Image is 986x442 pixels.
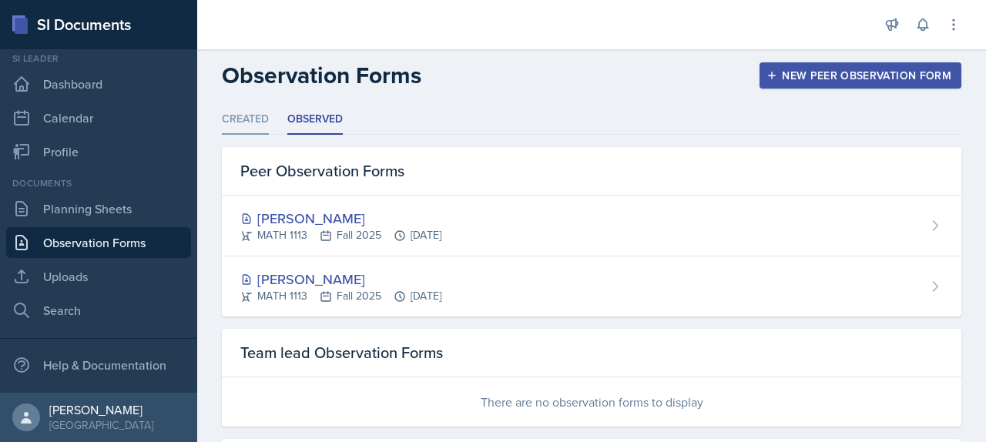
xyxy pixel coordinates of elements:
[49,402,153,417] div: [PERSON_NAME]
[287,105,343,135] li: Observed
[6,350,191,380] div: Help & Documentation
[760,62,961,89] button: New Peer Observation Form
[6,52,191,65] div: Si leader
[240,208,441,229] div: [PERSON_NAME]
[6,227,191,258] a: Observation Forms
[770,69,951,82] div: New Peer Observation Form
[222,147,961,196] div: Peer Observation Forms
[222,196,961,256] a: [PERSON_NAME] MATH 1113Fall 2025[DATE]
[6,176,191,190] div: Documents
[222,256,961,316] a: [PERSON_NAME] MATH 1113Fall 2025[DATE]
[222,329,961,377] div: Team lead Observation Forms
[240,269,441,290] div: [PERSON_NAME]
[6,69,191,99] a: Dashboard
[6,193,191,224] a: Planning Sheets
[222,62,421,89] h2: Observation Forms
[240,227,441,243] div: MATH 1113 Fall 2025 [DATE]
[6,295,191,326] a: Search
[6,102,191,133] a: Calendar
[6,136,191,167] a: Profile
[6,261,191,292] a: Uploads
[222,105,269,135] li: Created
[49,417,153,433] div: [GEOGRAPHIC_DATA]
[240,288,441,304] div: MATH 1113 Fall 2025 [DATE]
[222,377,961,427] div: There are no observation forms to display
